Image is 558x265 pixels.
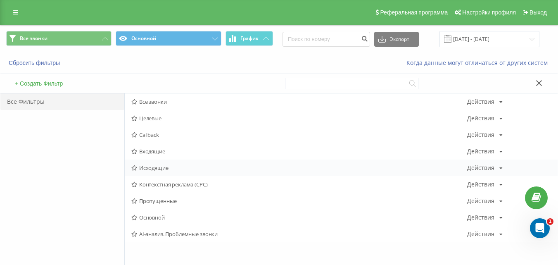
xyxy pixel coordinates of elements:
[20,35,47,42] span: Все звонки
[131,115,467,121] span: Целевые
[462,9,516,16] span: Настройки профиля
[467,99,494,105] div: Действия
[283,32,370,47] input: Поиск по номеру
[406,59,552,67] a: Когда данные могут отличаться от других систем
[530,9,547,16] span: Выход
[131,132,467,138] span: Callback
[226,31,273,46] button: График
[0,93,124,110] div: Все Фильтры
[131,148,467,154] span: Входящие
[467,215,494,220] div: Действия
[131,198,467,204] span: Пропущенные
[547,218,553,225] span: 1
[12,80,65,87] button: + Создать Фильтр
[6,31,112,46] button: Все звонки
[131,215,467,220] span: Основной
[6,59,64,67] button: Сбросить фильтры
[467,115,494,121] div: Действия
[530,218,550,238] iframe: Intercom live chat
[467,148,494,154] div: Действия
[467,198,494,204] div: Действия
[533,79,545,88] button: Закрыть
[467,132,494,138] div: Действия
[131,231,467,237] span: AI-анализ. Проблемные звонки
[467,181,494,187] div: Действия
[131,181,467,187] span: Контекстная реклама (CPC)
[131,99,467,105] span: Все звонки
[380,9,448,16] span: Реферальная программа
[467,231,494,237] div: Действия
[116,31,221,46] button: Основной
[240,36,259,41] span: График
[131,165,467,171] span: Исходящие
[374,32,419,47] button: Экспорт
[467,165,494,171] div: Действия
